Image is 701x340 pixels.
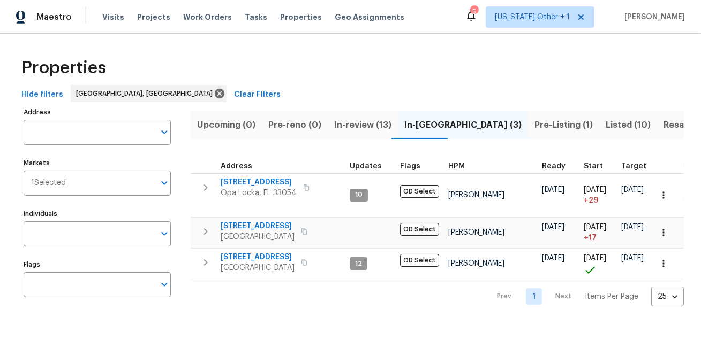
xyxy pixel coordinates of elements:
[470,6,478,17] div: 5
[234,88,281,102] span: Clear Filters
[24,211,171,217] label: Individuals
[542,163,575,170] div: Earliest renovation start date (first business day after COE or Checkout)
[487,285,684,307] nav: Pagination Navigation
[268,118,321,133] span: Pre-reno (0)
[221,163,252,170] span: Address
[579,173,617,217] td: Project started 29 days late
[448,260,504,267] span: [PERSON_NAME]
[280,12,322,22] span: Properties
[534,118,593,133] span: Pre-Listing (1)
[621,163,646,170] span: Target
[21,63,106,73] span: Properties
[102,12,124,22] span: Visits
[621,254,644,262] span: [DATE]
[621,163,656,170] div: Target renovation project end date
[221,221,295,231] span: [STREET_ADDRESS]
[621,223,644,231] span: [DATE]
[584,195,598,206] span: + 29
[221,177,297,188] span: [STREET_ADDRESS]
[24,261,171,268] label: Flags
[400,223,439,236] span: OD Select
[584,254,606,262] span: [DATE]
[230,85,285,105] button: Clear Filters
[157,277,172,292] button: Open
[585,291,638,302] p: Items Per Page
[526,288,542,305] a: Goto page 1
[400,163,420,170] span: Flags
[448,229,504,236] span: [PERSON_NAME]
[221,252,295,262] span: [STREET_ADDRESS]
[579,249,617,279] td: Project started on time
[197,118,255,133] span: Upcoming (0)
[400,185,439,198] span: OD Select
[584,223,606,231] span: [DATE]
[24,160,171,166] label: Markets
[137,12,170,22] span: Projects
[579,218,617,248] td: Project started 17 days late
[71,85,227,102] div: [GEOGRAPHIC_DATA], [GEOGRAPHIC_DATA]
[448,163,465,170] span: HPM
[584,163,603,170] span: Start
[24,109,171,115] label: Address
[36,12,72,22] span: Maestro
[334,118,391,133] span: In-review (13)
[651,283,684,311] div: 25
[17,85,67,105] button: Hide filters
[221,188,297,198] span: Opa Locka, FL 33054
[584,186,606,194] span: [DATE]
[76,88,217,99] span: [GEOGRAPHIC_DATA], [GEOGRAPHIC_DATA]
[21,88,63,102] span: Hide filters
[221,262,295,273] span: [GEOGRAPHIC_DATA]
[157,226,172,241] button: Open
[404,118,522,133] span: In-[GEOGRAPHIC_DATA] (3)
[542,254,564,262] span: [DATE]
[620,12,685,22] span: [PERSON_NAME]
[245,13,267,21] span: Tasks
[350,163,382,170] span: Updates
[157,125,172,140] button: Open
[351,190,367,199] span: 10
[351,259,366,268] span: 12
[448,191,504,199] span: [PERSON_NAME]
[584,163,613,170] div: Actual renovation start date
[542,186,564,194] span: [DATE]
[335,12,404,22] span: Geo Assignments
[621,186,644,194] span: [DATE]
[221,231,295,242] span: [GEOGRAPHIC_DATA]
[606,118,651,133] span: Listed (10)
[157,175,172,190] button: Open
[542,223,564,231] span: [DATE]
[495,12,570,22] span: [US_STATE] Other + 1
[584,233,597,243] span: + 17
[183,12,232,22] span: Work Orders
[542,163,566,170] span: Ready
[31,179,66,188] span: 1 Selected
[400,254,439,267] span: OD Select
